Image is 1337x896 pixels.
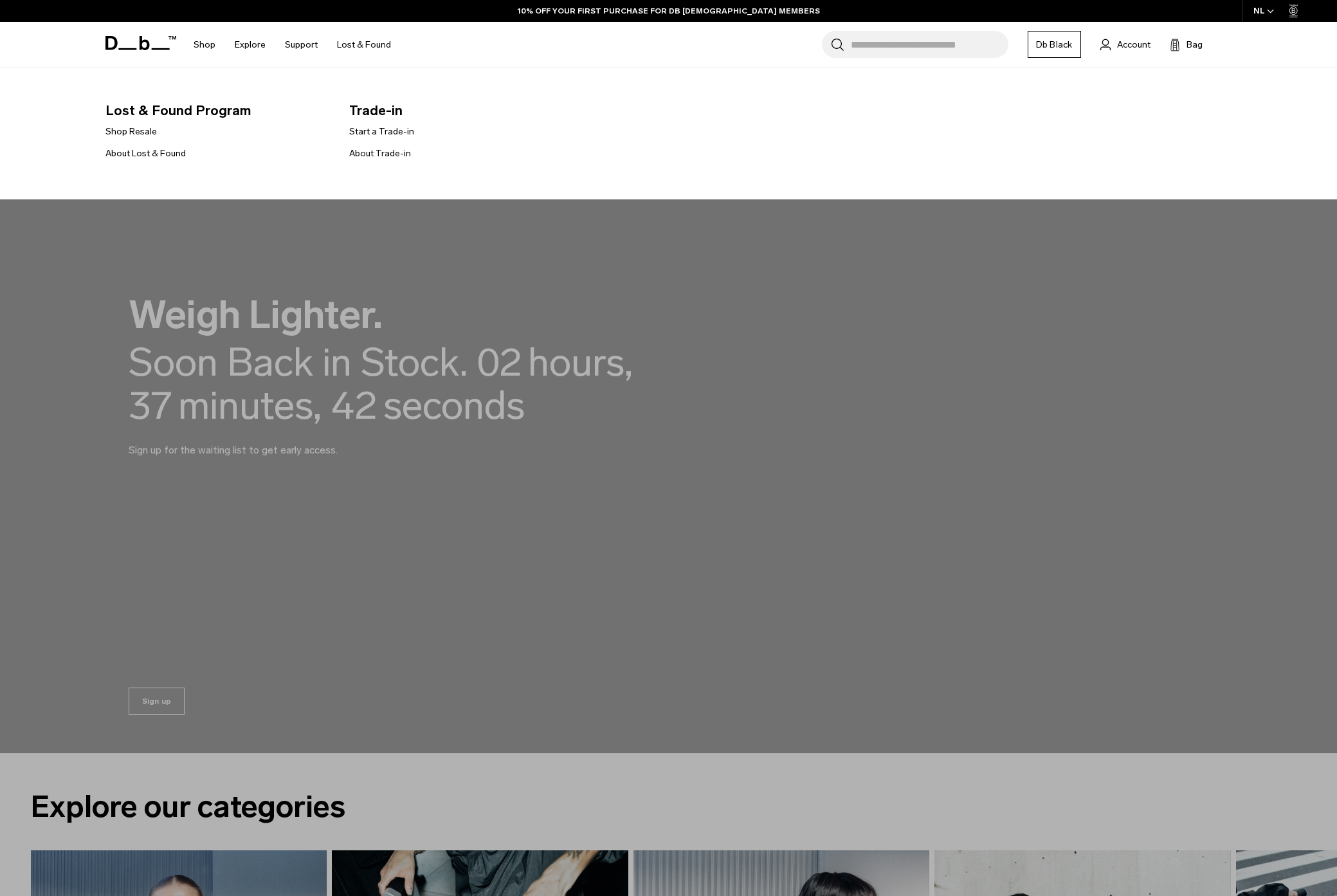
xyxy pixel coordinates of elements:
[235,22,266,68] a: Explore
[1187,38,1203,51] span: Bag
[105,147,186,160] a: About Lost & Found
[194,22,215,68] a: Shop
[1117,38,1151,51] span: Account
[105,100,329,121] span: Lost & Found Program
[337,22,391,68] a: Lost & Found
[105,125,157,138] a: Shop Resale
[285,22,318,68] a: Support
[349,125,414,138] a: Start a Trade-in
[1170,37,1203,52] button: Bag
[1028,31,1081,58] a: Db Black
[349,100,573,121] span: Trade-in
[518,5,820,17] a: 10% OFF YOUR FIRST PURCHASE FOR DB [DEMOGRAPHIC_DATA] MEMBERS
[184,22,401,68] nav: Main Navigation
[1100,37,1151,52] a: Account
[349,147,411,160] a: About Trade-in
